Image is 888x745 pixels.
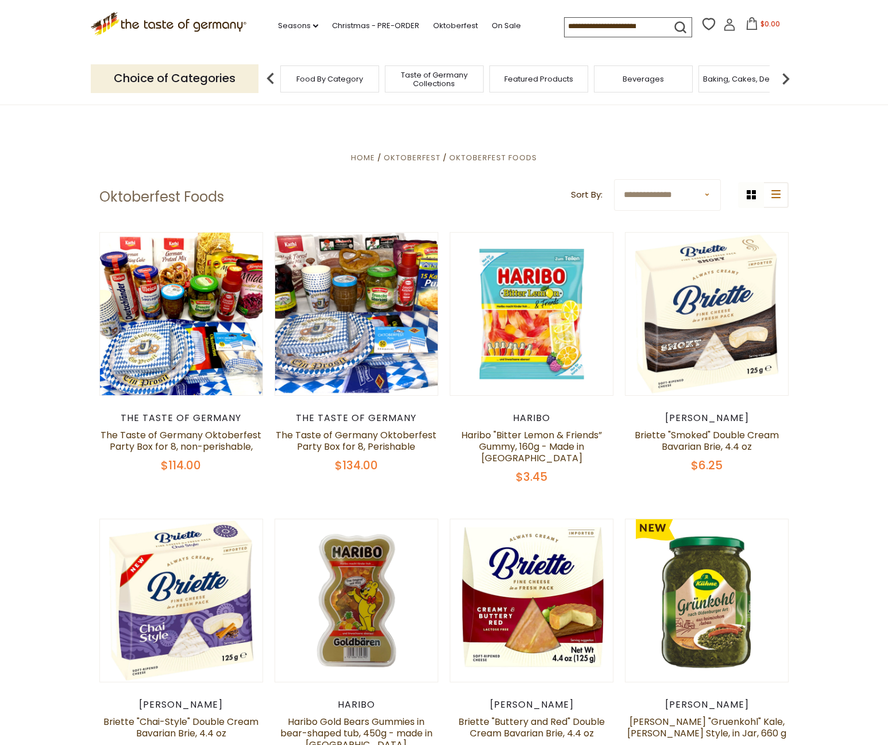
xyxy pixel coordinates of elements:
div: [PERSON_NAME] [99,699,263,711]
a: Home [351,152,375,163]
a: [PERSON_NAME] "Gruenkohl" Kale, [PERSON_NAME] Style, in Jar, 660 g [627,715,786,740]
a: Briette "Buttery and Red" Double Cream Bavarian Brie, 4.4 oz [458,715,605,740]
img: previous arrow [259,67,282,90]
p: Choice of Categories [91,64,258,92]
a: On Sale [492,20,521,32]
a: Oktoberfest Foods [449,152,537,163]
div: The Taste of Germany [99,412,263,424]
img: next arrow [774,67,797,90]
img: Briette "Buttery and Red" Double Cream Bavarian Brie, 4.4 oz [450,519,613,682]
a: Taste of Germany Collections [388,71,480,88]
div: [PERSON_NAME] [625,412,789,424]
div: [PERSON_NAME] [450,699,613,711]
a: Christmas - PRE-ORDER [332,20,419,32]
h1: Oktoberfest Foods [99,188,224,206]
a: Baking, Cakes, Desserts [703,75,792,83]
span: $3.45 [516,469,547,485]
a: Briette "Chai-Style" Double Cream Bavarian Brie, 4.4 oz [103,715,258,740]
a: Oktoberfest [384,152,441,163]
div: The Taste of Germany [275,412,438,424]
span: $134.00 [335,457,378,473]
span: $114.00 [161,457,201,473]
img: The Taste of Germany Oktoberfest Party Box for 8, Perishable [275,233,438,395]
a: Oktoberfest [433,20,478,32]
img: Briette "Smoked" Double Cream Bavarian Brie, 4.4 oz [626,233,788,395]
label: Sort By: [571,188,603,202]
img: Haribo "Bitter Lemon & Friends” Gummy, 160g - Made in Germany [450,233,613,395]
span: $6.25 [691,457,723,473]
img: The Taste of Germany Oktoberfest Party Box for 8, non-perishable, [100,233,262,395]
img: Kuehne "Gruenkohl" Kale, Oldenburg Style, in Jar, 660 g [626,519,788,682]
a: Beverages [623,75,664,83]
img: Briette "Chai-Style" Double Cream Bavarian Brie, 4.4 oz [100,519,262,682]
a: The Taste of Germany Oktoberfest Party Box for 8, Perishable [276,429,437,453]
a: Featured Products [504,75,573,83]
div: Haribo [275,699,438,711]
button: $0.00 [738,17,787,34]
a: Food By Category [296,75,363,83]
a: Briette "Smoked" Double Cream Bavarian Brie, 4.4 oz [635,429,779,453]
a: The Taste of Germany Oktoberfest Party Box for 8, non-perishable, [101,429,261,453]
span: $0.00 [760,19,780,29]
a: Haribo "Bitter Lemon & Friends” Gummy, 160g - Made in [GEOGRAPHIC_DATA] [461,429,602,465]
div: Haribo [450,412,613,424]
div: [PERSON_NAME] [625,699,789,711]
a: Seasons [278,20,318,32]
img: Haribo Gold Bears Gummies in bear-shaped tub, 450g - made in Germany [275,519,438,682]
